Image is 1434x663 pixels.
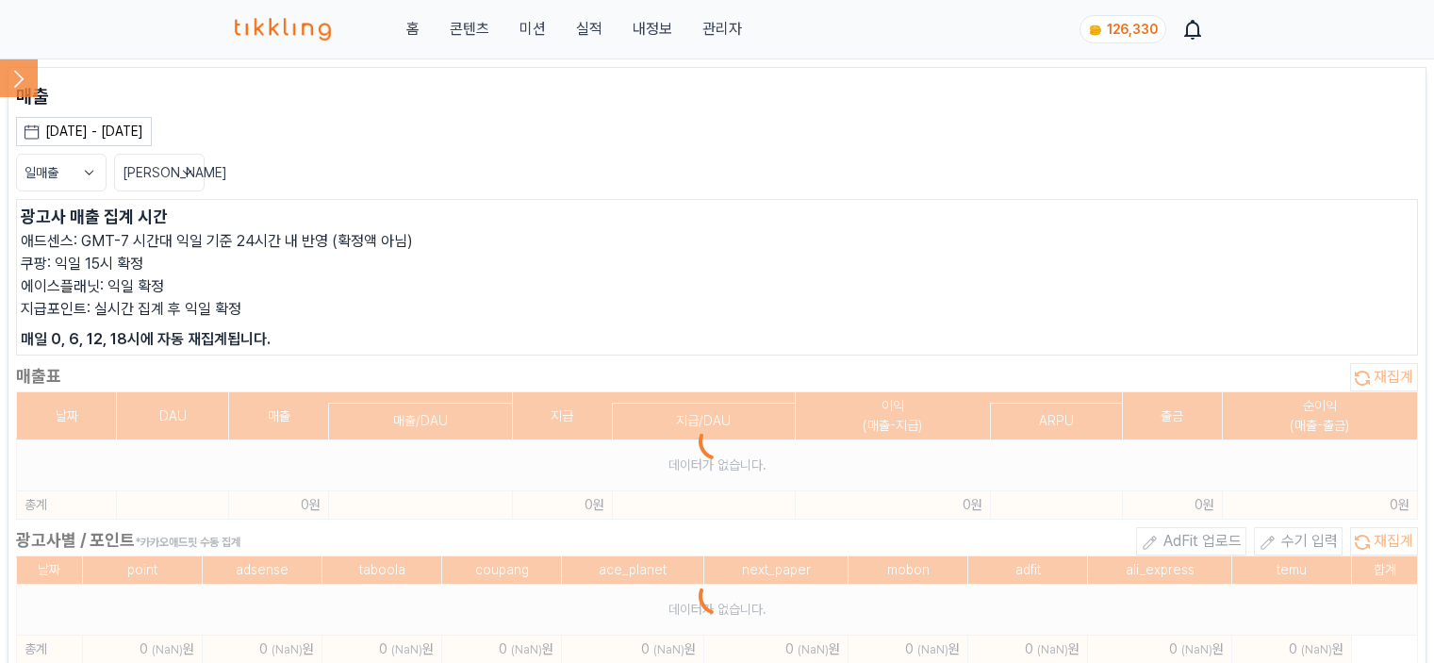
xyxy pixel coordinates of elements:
p: 쿠팡: 익일 15시 확정 [21,253,1413,275]
img: coin [1088,23,1103,38]
a: 홈 [406,18,420,41]
p: 에이스플래닛: 익일 확정 [21,275,1413,298]
button: 일매출 [16,154,107,191]
p: 지급포인트: 실시간 집계 후 익일 확정 [21,298,1413,321]
a: coin 126,330 [1080,15,1162,43]
div: [DATE] - [DATE] [45,122,143,141]
p: 광고사 매출 집계 시간 [21,204,1413,230]
a: 관리자 [702,18,742,41]
button: [DATE] - [DATE] [16,117,152,146]
a: 내정보 [633,18,672,41]
a: 실적 [576,18,602,41]
p: 매일 0, 6, 12, 18시에 자동 재집계됩니다. [21,328,1413,351]
p: 애드센스: GMT-7 시간대 익일 기준 24시간 내 반영 (확정액 아님) [21,230,1413,253]
span: 126,330 [1107,22,1158,37]
p: 매출 [16,83,1418,109]
button: [PERSON_NAME] [114,154,205,191]
img: 티끌링 [235,18,332,41]
button: 미션 [519,18,546,41]
a: 콘텐츠 [450,18,489,41]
